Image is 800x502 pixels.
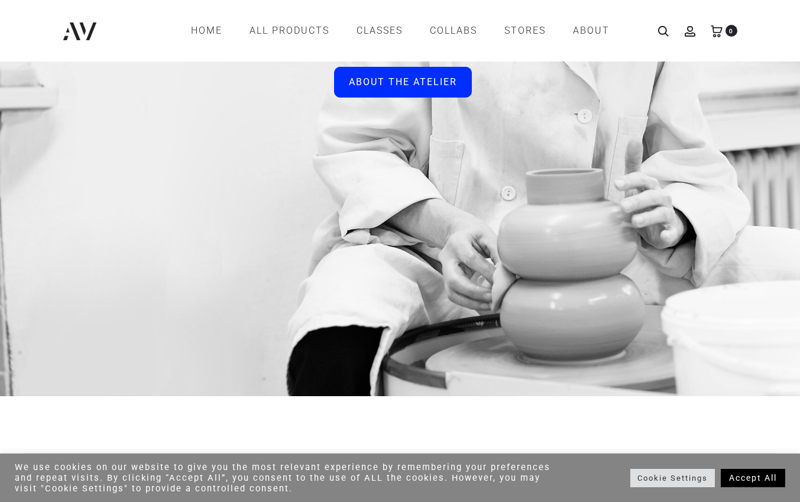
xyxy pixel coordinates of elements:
[357,21,403,41] a: CLASSES
[250,21,329,41] a: All products
[504,21,546,41] a: STORES
[430,21,477,41] a: COLLABS
[573,21,610,41] a: ABOUT
[721,469,785,487] a: Accept All
[725,25,737,37] span: 0
[630,469,715,487] a: Cookie Settings
[349,75,457,89] div: ABOUT THE ATELIER
[711,25,723,36] a: 0
[191,21,222,41] a: Home
[334,67,472,98] a: ABOUT THE ATELIER
[15,462,554,494] div: We use cookies on our website to give you the most relevant experience by remembering your prefer...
